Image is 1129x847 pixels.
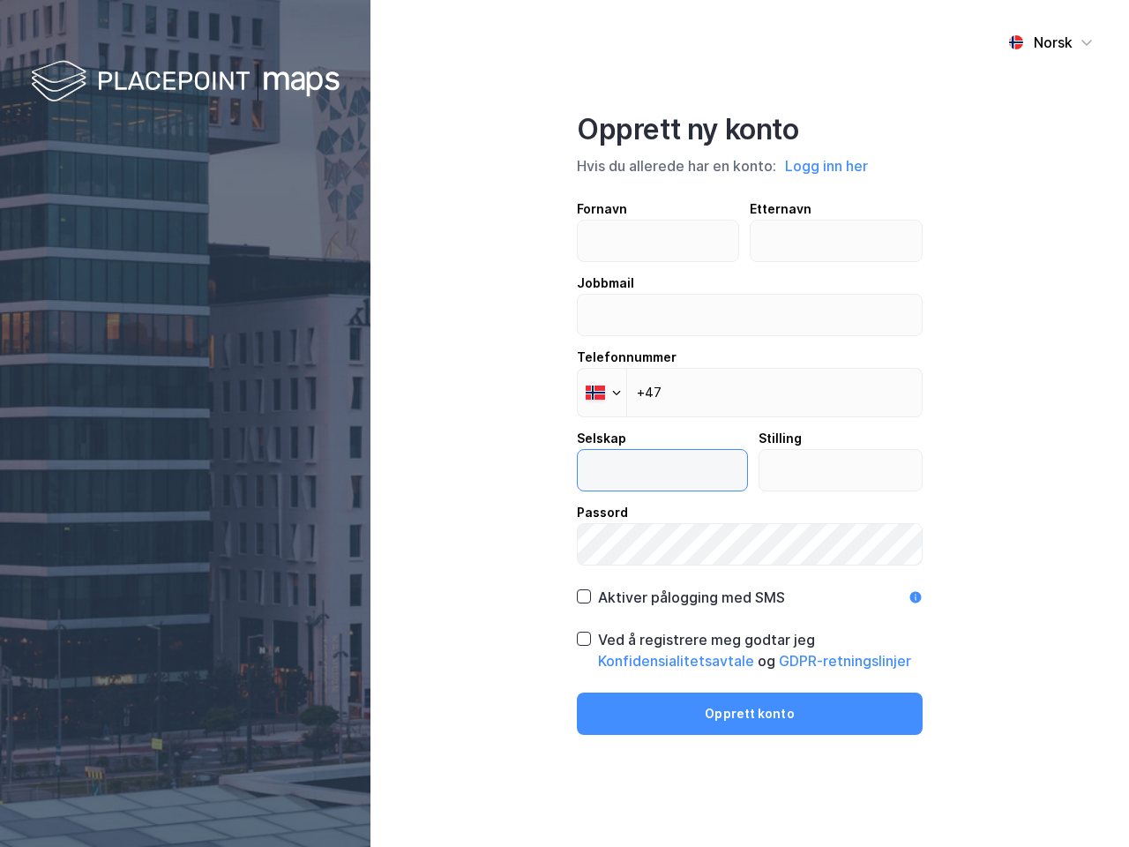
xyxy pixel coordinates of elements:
div: Norsk [1034,32,1073,53]
div: Aktiver pålogging med SMS [598,587,785,608]
div: Ved å registrere meg godtar jeg og [598,629,923,671]
div: Opprett ny konto [577,112,923,147]
div: Telefonnummer [577,347,923,368]
img: logo-white.f07954bde2210d2a523dddb988cd2aa7.svg [31,56,340,109]
input: Telefonnummer [577,368,923,417]
div: Passord [577,502,923,523]
div: Etternavn [750,199,923,220]
div: Norway: + 47 [578,369,626,416]
div: Jobbmail [577,273,923,294]
button: Logg inn her [780,154,873,177]
div: Stilling [759,428,923,449]
div: Fornavn [577,199,739,220]
div: Selskap [577,428,748,449]
button: Opprett konto [577,693,923,735]
iframe: Chat Widget [1041,762,1129,847]
div: Hvis du allerede har en konto: [577,154,923,177]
